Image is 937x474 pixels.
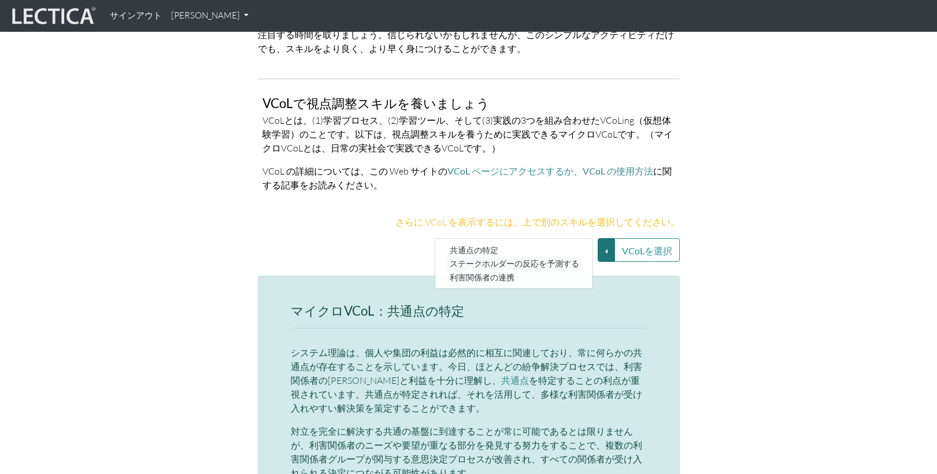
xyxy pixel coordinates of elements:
[262,95,490,111] font: VCoLで視点調整スキルを養いましょう
[450,272,514,282] font: 利害関係者の連携
[262,165,447,177] font: VCoL の詳細については、この Web サイトの
[166,5,253,27] a: [PERSON_NAME]
[9,5,96,27] img: レクティカルライブ
[291,375,642,414] font: を特定することの利点が重視されています。共通点が特定されれば、それを活用して、多様な利害関係者が受け入れやすい解決策を策定することができます。
[614,238,680,262] button: VCoLを選択
[258,15,679,54] font: その後、スキルを一つ選び、次の1週間は自分や他の人がそのスキルをどのように使っているかにただ注目する時間を取りましょう。信じられないかもしれませんが、このシンプルなアクティビティだけでも、スキル...
[262,114,673,154] font: VCoLとは、(1)学習プロセス、(2)学習ツール、そして(3)実践の3つを組み合わせたVCoLing（仮想体験学習）のことです。以下は、視点調整スキルを養うために実践できるマイクロVCoLです...
[171,10,240,21] font: [PERSON_NAME]
[105,5,166,27] a: サインアウト
[622,245,672,256] font: VCoLを選択
[583,165,653,176] a: VCoL の使用方法
[291,303,464,319] font: マイクロVCoL：共通点の特定
[447,165,583,176] a: VCoL ページにアクセスするか、
[373,179,383,191] font: 。
[450,259,579,269] font: ステークホルダーの反応を予測する
[501,375,529,386] a: 共通点
[395,216,680,228] font: さらに VCoL を表示するには、上で別のスキルを選択してください。
[450,245,498,255] font: 共通点の特定
[110,10,162,21] font: サインアウト
[291,347,642,386] font: システム理論は、個人や集団の利益は必然的に相互に関連しており、常に何らかの共通点が存在することを示しています。今日、ほとんどの紛争解決プロセスでは、利害関係者の[PERSON_NAME]と利益を...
